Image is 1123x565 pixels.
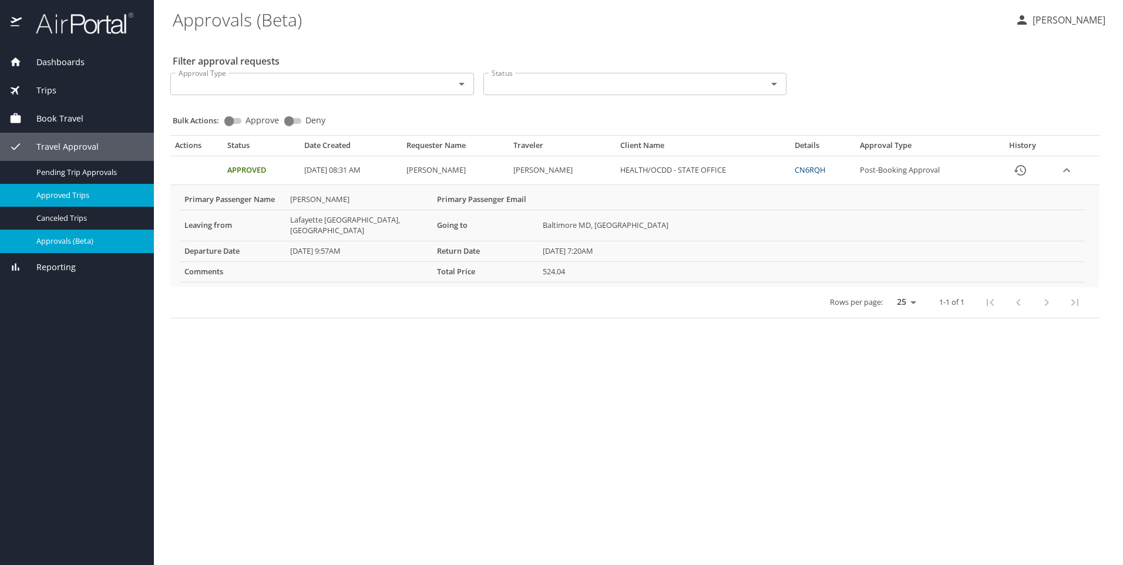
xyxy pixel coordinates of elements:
th: Actions [170,140,223,156]
span: Deny [305,116,325,125]
h1: Approvals (Beta) [173,1,1006,38]
select: rows per page [887,293,920,311]
th: Comments [180,261,285,282]
span: Approved Trips [36,190,140,201]
th: Status [223,140,300,156]
td: Post-Booking Approval [855,156,992,185]
td: 524.04 [538,261,1085,282]
th: Primary Passenger Name [180,190,285,210]
span: Dashboards [22,56,85,69]
p: [PERSON_NAME] [1029,13,1105,27]
td: [DATE] 9:57AM [285,241,432,261]
span: Approvals (Beta) [36,236,140,247]
button: Open [766,76,782,92]
button: expand row [1058,162,1075,179]
button: Open [453,76,470,92]
table: More info for approvals [180,190,1085,282]
td: [DATE] 08:31 AM [300,156,402,185]
th: Total Price [432,261,538,282]
td: HEALTH/OCDD - STATE OFFICE [616,156,790,185]
span: Travel Approval [22,140,99,153]
span: Approve [246,116,279,125]
p: 1-1 of 1 [939,298,964,306]
th: Departure Date [180,241,285,261]
th: Client Name [616,140,790,156]
td: [PERSON_NAME] [509,156,616,185]
span: Trips [22,84,56,97]
img: airportal-logo.png [23,12,133,35]
p: Bulk Actions: [173,115,228,126]
button: History [1006,156,1034,184]
td: Baltimore MD, [GEOGRAPHIC_DATA] [538,210,1085,241]
td: Lafayette [GEOGRAPHIC_DATA], [GEOGRAPHIC_DATA] [285,210,432,241]
td: [DATE] 7:20AM [538,241,1085,261]
span: Canceled Trips [36,213,140,224]
button: [PERSON_NAME] [1010,9,1110,31]
h2: Filter approval requests [173,52,280,70]
th: Primary Passenger Email [432,190,538,210]
span: Pending Trip Approvals [36,167,140,178]
th: Leaving from [180,210,285,241]
th: Approval Type [855,140,992,156]
img: icon-airportal.png [11,12,23,35]
td: [PERSON_NAME] [285,190,432,210]
span: Book Travel [22,112,83,125]
th: Traveler [509,140,616,156]
td: [PERSON_NAME] [402,156,509,185]
td: Approved [223,156,300,185]
th: Details [790,140,855,156]
table: Approval table [170,140,1100,318]
th: Going to [432,210,538,241]
th: Requester Name [402,140,509,156]
th: Date Created [300,140,402,156]
a: CN6RQH [795,164,825,175]
th: Return Date [432,241,538,261]
span: Reporting [22,261,76,274]
p: Rows per page: [830,298,883,306]
th: History [992,140,1054,156]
